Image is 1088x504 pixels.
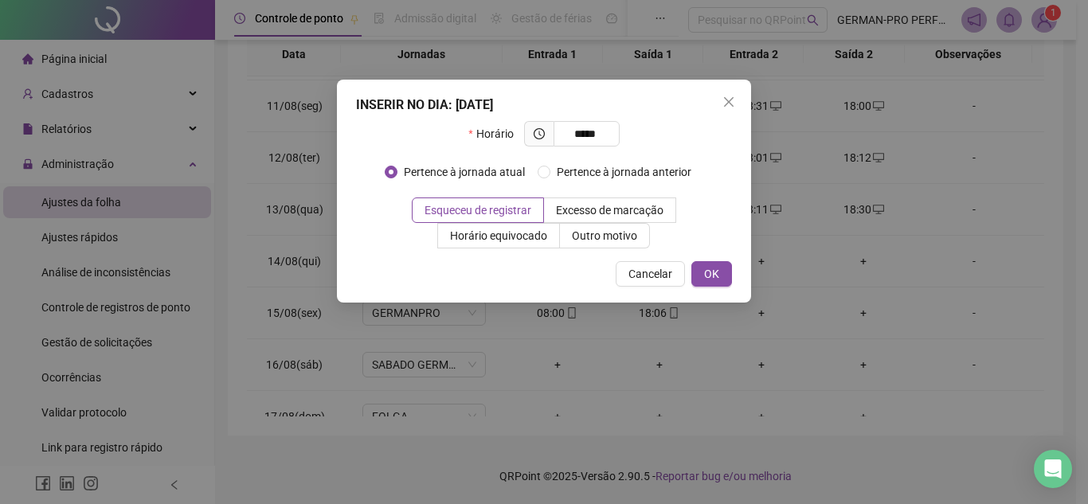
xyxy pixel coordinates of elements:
[356,96,732,115] div: INSERIR NO DIA : [DATE]
[722,96,735,108] span: close
[1034,450,1072,488] div: Open Intercom Messenger
[572,229,637,242] span: Outro motivo
[691,261,732,287] button: OK
[450,229,547,242] span: Horário equivocado
[397,163,531,181] span: Pertence à jornada atual
[468,121,523,147] label: Horário
[425,204,531,217] span: Esqueceu de registrar
[556,204,663,217] span: Excesso de marcação
[628,265,672,283] span: Cancelar
[616,261,685,287] button: Cancelar
[550,163,698,181] span: Pertence à jornada anterior
[534,128,545,139] span: clock-circle
[704,265,719,283] span: OK
[716,89,742,115] button: Close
